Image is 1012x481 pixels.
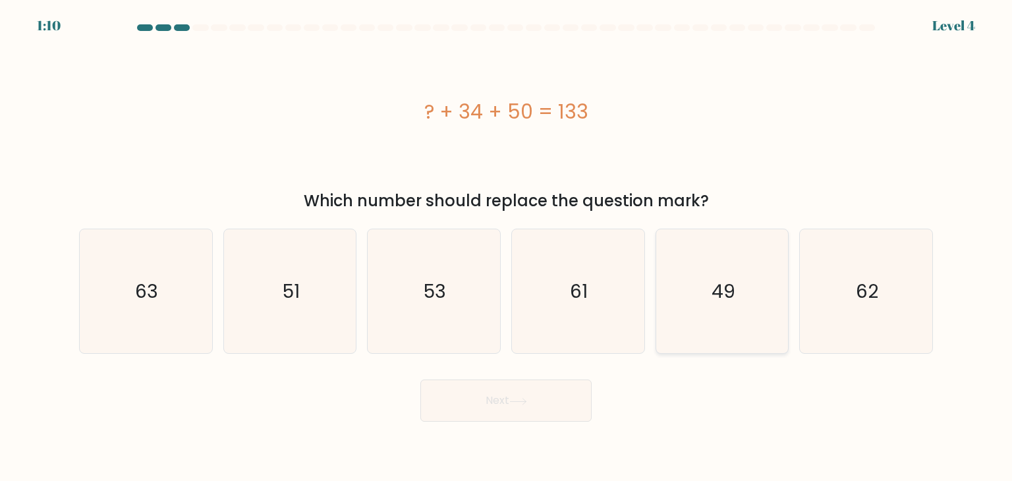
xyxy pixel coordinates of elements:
div: 1:10 [37,16,61,36]
button: Next [420,380,592,422]
text: 62 [856,278,878,304]
text: 49 [712,278,735,304]
text: 61 [571,278,588,304]
text: 53 [424,278,447,304]
div: Which number should replace the question mark? [87,189,925,213]
div: ? + 34 + 50 = 133 [79,97,933,127]
div: Level 4 [932,16,975,36]
text: 51 [283,278,300,304]
text: 63 [136,278,159,304]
